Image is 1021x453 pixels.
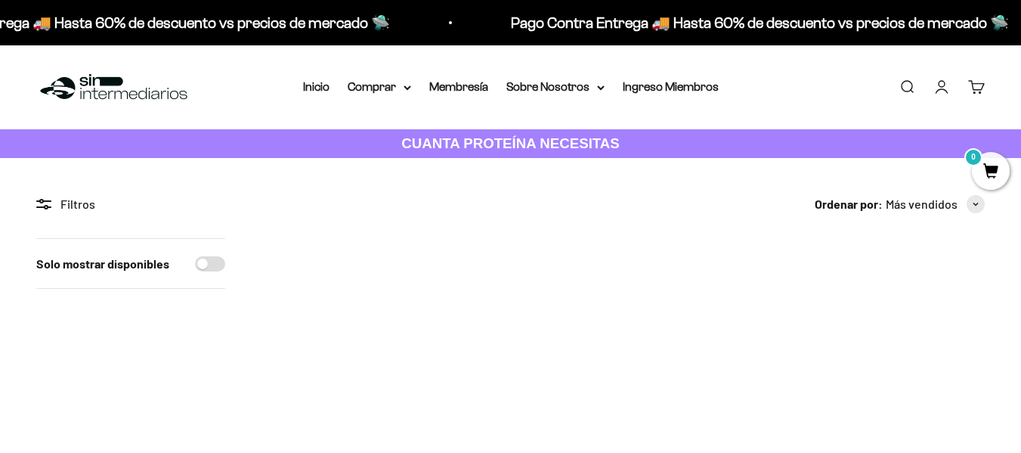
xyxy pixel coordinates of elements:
[348,77,411,97] summary: Comprar
[401,135,620,151] strong: CUANTA PROTEÍNA NECESITAS
[886,194,985,214] button: Más vendidos
[303,80,330,93] a: Inicio
[623,80,719,93] a: Ingreso Miembros
[36,194,225,214] div: Filtros
[36,254,169,274] label: Solo mostrar disponibles
[429,80,488,93] a: Membresía
[886,194,958,214] span: Más vendidos
[815,194,883,214] span: Ordenar por:
[964,148,982,166] mark: 0
[972,164,1010,181] a: 0
[511,11,1009,35] p: Pago Contra Entrega 🚚 Hasta 60% de descuento vs precios de mercado 🛸
[506,77,605,97] summary: Sobre Nosotros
